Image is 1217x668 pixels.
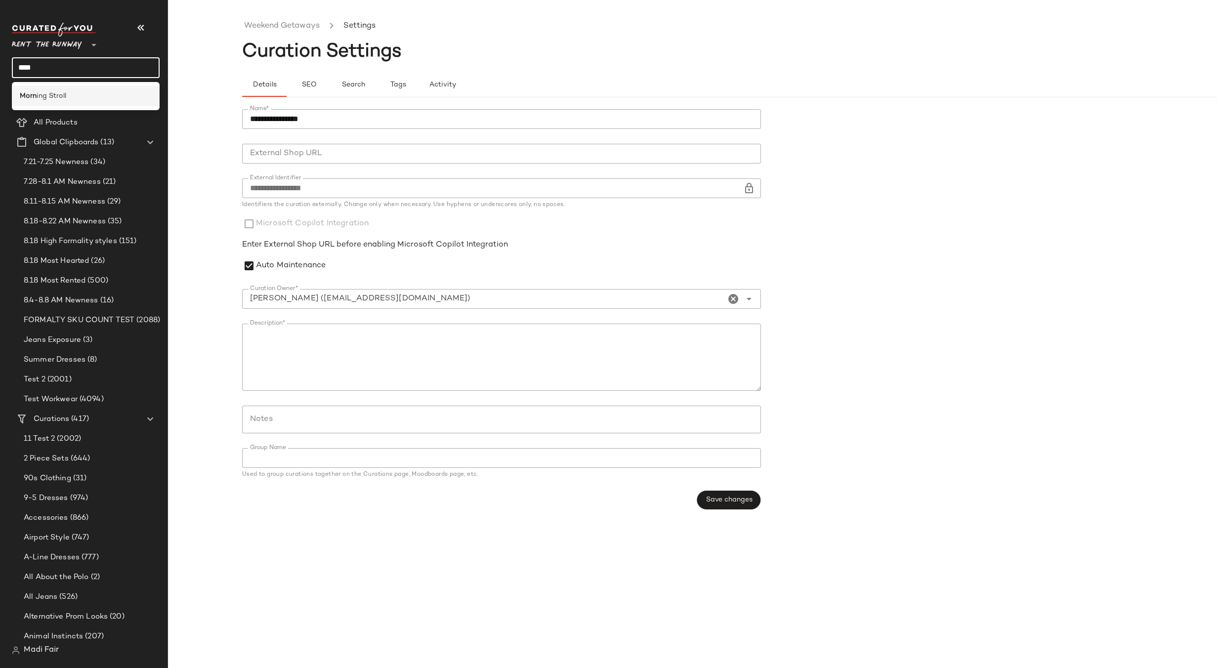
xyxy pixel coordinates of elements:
span: Save changes [705,496,752,504]
span: Animal Instincts [24,631,83,642]
span: (526) [57,591,78,603]
span: (974) [68,493,88,504]
span: (500) [85,275,108,287]
span: 8.4-8.8 AM Newness [24,295,98,306]
span: 8.18 High Formality styles [24,236,117,247]
span: (417) [69,414,89,425]
span: 8.18 Most Rented [24,275,85,287]
span: Madi Fair [24,644,59,656]
div: Identifiers the curation externally. Change only when necessary. Use hyphens or underscores only,... [242,202,761,208]
span: 7.21-7.25 Newness [24,157,88,168]
span: (31) [71,473,87,484]
div: Used to group curations together on the Curations page, Moodboards page, etc. [242,472,761,478]
a: Weekend Getaways [244,20,320,33]
span: (207) [83,631,104,642]
span: A-Line Dresses [24,552,80,563]
span: Activity [428,81,456,89]
li: Settings [341,20,378,33]
span: 8.18 Most Hearted [24,255,89,267]
b: Morn [20,91,37,101]
span: SEO [301,81,316,89]
span: Details [252,81,276,89]
span: (34) [88,157,105,168]
span: Test Workwear [24,394,78,405]
span: (151) [117,236,137,247]
span: FORMALTY SKU COUNT TEST [24,315,134,326]
span: All About the Polo [24,572,89,583]
span: (8) [85,354,97,366]
span: (644) [69,453,90,464]
span: Jeans Exposure [24,334,81,346]
span: 8.18-8.22 AM Newness [24,216,106,227]
span: All Jeans [24,591,57,603]
span: Curations [34,414,69,425]
img: cfy_white_logo.C9jOOHJF.svg [12,23,96,37]
span: 7.28-8.1 AM Newness [24,176,101,188]
i: Clear Curation Owner* [727,293,739,305]
label: Auto Maintenance [256,255,326,277]
span: (20) [108,611,125,623]
span: (35) [106,216,122,227]
img: svg%3e [12,646,20,654]
span: Airport Style [24,532,70,543]
span: (866) [68,512,89,524]
span: (26) [89,255,105,267]
span: (2) [89,572,100,583]
span: Tags [389,81,406,89]
span: Summer Dresses [24,354,85,366]
span: 90s Clothing [24,473,71,484]
span: Alternative Prom Looks [24,611,108,623]
span: 11 Test 2 [24,433,55,445]
span: Test 2 [24,374,45,385]
span: (747) [70,532,89,543]
span: (3) [81,334,92,346]
span: Global Clipboards [34,137,98,148]
span: 2 Piece Sets [24,453,69,464]
span: (2002) [55,433,81,445]
span: Curation Settings [242,42,402,62]
span: (4094) [78,394,104,405]
span: 9-5 Dresses [24,493,68,504]
span: (16) [98,295,114,306]
span: All Products [34,117,78,128]
span: (777) [80,552,99,563]
span: 8.11-8.15 AM Newness [24,196,105,208]
span: Rent the Runway [12,34,82,51]
button: Save changes [697,491,760,509]
span: (2088) [134,315,160,326]
span: (2001) [45,374,72,385]
span: ing Stroll [37,91,66,101]
span: Search [341,81,365,89]
span: Accessories [24,512,68,524]
div: Enter External Shop URL before enabling Microsoft Copilot Integration [242,239,761,251]
span: (29) [105,196,121,208]
i: Open [743,293,755,305]
span: (21) [101,176,116,188]
span: (13) [98,137,114,148]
